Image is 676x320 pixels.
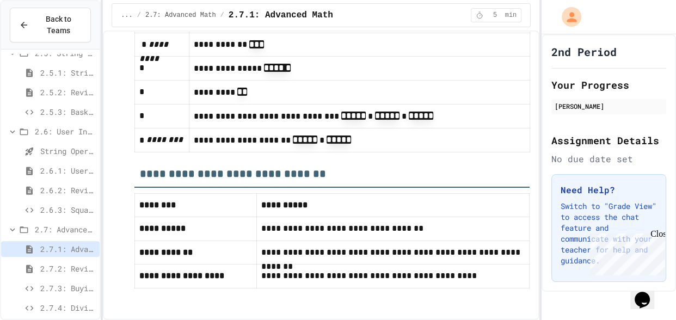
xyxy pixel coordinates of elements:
span: 2.5.2: Review - String Operators [40,87,95,98]
iframe: chat widget [586,229,665,275]
div: No due date set [551,152,666,165]
div: [PERSON_NAME] [555,101,663,111]
span: 2.7.3: Buying Basketballs [40,282,95,294]
p: Switch to "Grade View" to access the chat feature and communicate with your teacher for help and ... [561,201,657,266]
span: 2.6.3: Squares and Circles [40,204,95,216]
span: 2.5.1: String Operators [40,67,95,78]
h3: Need Help? [561,183,657,196]
h2: Assignment Details [551,133,666,148]
iframe: chat widget [630,276,665,309]
span: / [137,11,141,20]
h1: 2nd Period [551,44,617,59]
span: / [220,11,224,20]
span: 2.6.1: User Input [40,165,95,176]
h2: Your Progress [551,77,666,93]
span: 2.7: Advanced Math [35,224,95,235]
div: Chat with us now!Close [4,4,75,69]
span: ... [121,11,133,20]
span: Back to Teams [35,14,82,36]
span: 2.7.1: Advanced Math [229,9,333,22]
span: 2.7.1: Advanced Math [40,243,95,255]
span: 2.6: User Input [35,126,95,137]
span: String Operators - Quiz [40,145,95,157]
span: 2.7.4: Dividing a Number [40,302,95,313]
span: 2.5.3: Basketballs and Footballs [40,106,95,118]
span: 2.7: Advanced Math [145,11,216,20]
div: My Account [550,4,584,29]
span: 2.6.2: Review - User Input [40,184,95,196]
button: Back to Teams [10,8,91,42]
span: min [505,11,517,20]
span: 5 [487,11,504,20]
span: 2.7.2: Review - Advanced Math [40,263,95,274]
